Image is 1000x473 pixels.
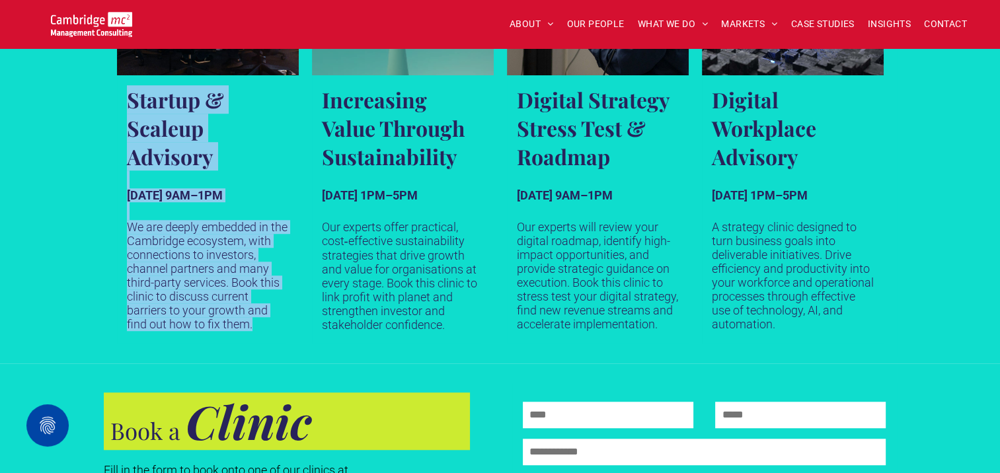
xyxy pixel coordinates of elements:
[785,14,861,34] a: CASE STUDIES
[712,85,874,170] h3: Digital Workplace Advisory
[861,14,917,34] a: INSIGHTS
[560,14,631,34] a: OUR PEOPLE
[110,415,180,446] span: Book a
[127,220,289,331] p: We are deeply embedded in the Cambridge ecosystem, with connections to investors, channel partner...
[51,12,132,37] img: Go to Homepage
[712,188,808,202] strong: [DATE] 1PM–5PM
[186,390,311,452] strong: Clinic
[503,14,560,34] a: ABOUT
[127,188,223,202] strong: [DATE] 9AM–1PM
[322,220,484,332] p: Our experts offer practical, cost‑effective sustainability strategies that drive growth and value...
[127,85,289,170] h3: Startup & Scaleup Advisory
[517,220,679,331] p: Our experts will review your digital roadmap, identify high-impact opportunities, and provide str...
[517,85,679,170] h3: Digital Strategy Stress Test & Roadmap
[517,188,613,202] strong: [DATE] 9AM–1PM
[917,14,974,34] a: CONTACT
[714,14,784,34] a: MARKETS
[322,188,418,202] strong: [DATE] 1PM–5PM
[712,220,874,331] p: A strategy clinic designed to turn business goals into deliverable initiatives. Drive efficiency ...
[322,85,484,170] h3: Increasing Value Through Sustainability
[631,14,715,34] a: WHAT WE DO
